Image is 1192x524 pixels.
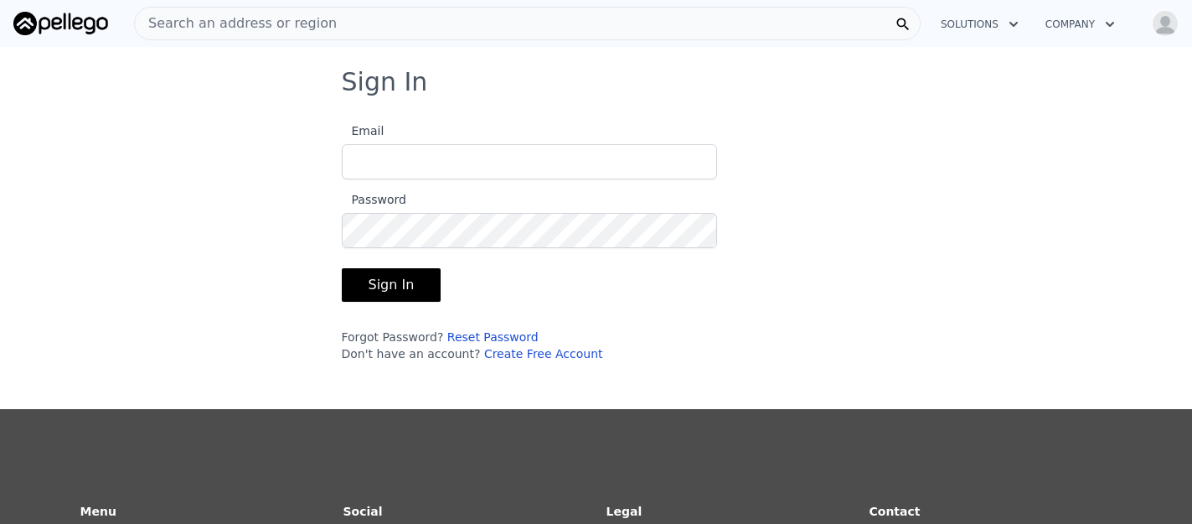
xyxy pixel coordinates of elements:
[1032,9,1128,39] button: Company
[13,12,108,35] img: Pellego
[342,193,406,206] span: Password
[342,268,441,302] button: Sign In
[342,213,717,248] input: Password
[342,144,717,179] input: Email
[606,505,642,518] strong: Legal
[135,13,337,34] span: Search an address or region
[1152,10,1179,37] img: avatar
[80,505,116,518] strong: Menu
[342,67,851,97] h3: Sign In
[484,347,603,361] a: Create Free Account
[869,505,921,518] strong: Contact
[342,329,717,362] div: Forgot Password? Don't have an account?
[343,505,383,518] strong: Social
[927,9,1032,39] button: Solutions
[447,330,539,344] a: Reset Password
[342,124,384,137] span: Email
